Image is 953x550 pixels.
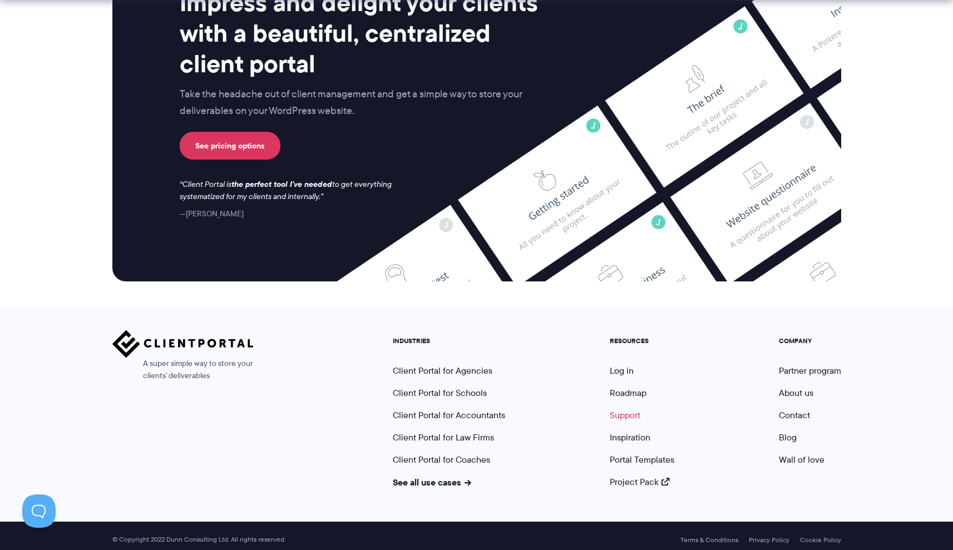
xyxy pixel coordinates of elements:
a: Client Portal for Coaches [393,453,490,466]
iframe: Toggle Customer Support [22,494,56,528]
a: Client Portal for Accountants [393,409,505,422]
a: Roadmap [610,387,646,399]
a: Support [610,409,640,422]
span: A super simple way to store your clients' deliverables [112,358,254,382]
a: Client Portal for Agencies [393,364,492,377]
a: Blog [779,431,797,444]
h5: RESOURCES [610,337,674,345]
p: Client Portal is to get everything systematized for my clients and internally. [180,179,407,203]
a: Project Pack [610,475,670,488]
span: © Copyright 2022 Dunn Consulting Ltd. All rights reserved. [107,536,291,544]
a: See all use cases [393,475,472,489]
p: Take the headache out of client management and get a simple way to store your deliverables on you... [180,86,546,120]
h5: INDUSTRIES [393,337,505,345]
strong: the perfect tool I've needed [231,178,332,190]
a: Partner program [779,364,841,377]
a: See pricing options [180,132,280,160]
a: Inspiration [610,431,650,444]
a: Terms & Conditions [680,536,738,544]
cite: [PERSON_NAME] [180,208,244,219]
a: Contact [779,409,810,422]
a: Client Portal for Law Firms [393,431,494,444]
h5: COMPANY [779,337,841,345]
a: Log in [610,364,634,377]
a: About us [779,387,813,399]
a: Client Portal for Schools [393,387,487,399]
a: Privacy Policy [749,536,789,544]
a: Portal Templates [610,453,674,466]
a: Cookie Policy [800,536,841,544]
a: Wall of love [779,453,824,466]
